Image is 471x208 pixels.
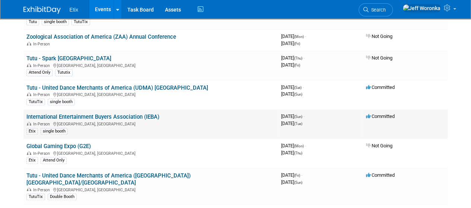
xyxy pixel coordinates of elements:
span: In-Person [33,42,52,47]
span: Committed [366,84,395,90]
img: In-Person Event [27,42,31,45]
div: single booth [48,99,75,105]
span: - [305,143,306,148]
span: (Tue) [294,122,302,126]
span: Search [369,7,386,13]
div: Etix [26,128,38,135]
span: [DATE] [281,179,302,185]
span: - [303,84,304,90]
div: [GEOGRAPHIC_DATA], [GEOGRAPHIC_DATA] [26,150,275,156]
a: Zoological Association of America (ZAA) Annual Conference [26,33,176,40]
span: (Fri) [294,42,300,46]
span: In-Person [33,122,52,127]
span: In-Person [33,151,52,156]
div: Tutu [26,19,39,25]
span: [DATE] [281,55,305,61]
span: [DATE] [281,172,302,178]
span: (Sun) [294,115,302,119]
img: In-Person Event [27,151,31,155]
img: In-Person Event [27,63,31,67]
div: TutuTix [71,19,90,25]
span: (Thu) [294,56,302,60]
img: In-Person Event [27,122,31,125]
span: [DATE] [281,33,306,39]
a: Tutu - Spark [GEOGRAPHIC_DATA] [26,55,111,62]
div: Tututix [55,69,73,76]
span: - [303,113,305,119]
div: TutuTix [26,99,45,105]
span: - [301,172,302,178]
span: Committed [366,113,395,119]
div: [GEOGRAPHIC_DATA], [GEOGRAPHIC_DATA] [26,62,275,68]
a: Global Gaming Expo (G2E) [26,143,91,150]
img: In-Person Event [27,92,31,96]
span: (Fri) [294,63,300,67]
span: [DATE] [281,41,300,46]
span: [DATE] [281,113,305,119]
div: Attend Only [26,69,52,76]
span: - [303,55,305,61]
div: single booth [42,19,69,25]
span: [DATE] [281,84,304,90]
div: Attend Only [41,157,67,164]
span: - [305,33,306,39]
span: In-Person [33,92,52,97]
span: Not Going [366,33,392,39]
span: (Sat) [294,86,302,90]
span: (Fri) [294,173,300,177]
a: Tutu - United Dance Merchants of America (UDMA) [GEOGRAPHIC_DATA] [26,84,208,91]
div: Etix [26,157,38,164]
span: In-Person [33,188,52,192]
span: [DATE] [281,121,302,126]
span: (Sun) [294,180,302,185]
div: TutuTix [26,193,45,200]
a: Tutu - United Dance Merchants of America ([GEOGRAPHIC_DATA]) [GEOGRAPHIC_DATA]/[GEOGRAPHIC_DATA] [26,172,191,186]
span: Committed [366,172,395,178]
span: (Sun) [294,92,302,96]
div: [GEOGRAPHIC_DATA], [GEOGRAPHIC_DATA] [26,91,275,97]
span: (Mon) [294,35,304,39]
span: (Mon) [294,144,304,148]
div: [GEOGRAPHIC_DATA], [GEOGRAPHIC_DATA] [26,186,275,192]
img: ExhibitDay [23,6,61,14]
img: In-Person Event [27,188,31,191]
span: In-Person [33,63,52,68]
span: (Thu) [294,151,302,155]
span: [DATE] [281,91,302,97]
span: [DATE] [281,62,300,68]
span: Etix [70,7,78,13]
a: International Entertainment Buyers Association (IEBA) [26,113,159,120]
span: Not Going [366,143,392,148]
span: Not Going [366,55,392,61]
span: [DATE] [281,143,306,148]
img: Jeff Woronka [402,4,441,12]
span: [DATE] [281,150,302,156]
div: [GEOGRAPHIC_DATA], [GEOGRAPHIC_DATA] [26,121,275,127]
div: single booth [41,128,68,135]
div: Double Booth [48,193,77,200]
a: Search [359,3,393,16]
